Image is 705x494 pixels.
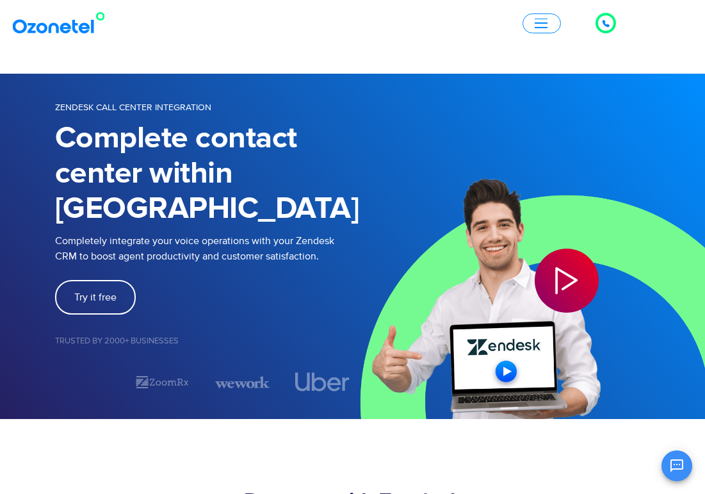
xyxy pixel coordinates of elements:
[535,249,599,313] div: Play Video
[661,450,692,481] button: Open chat
[55,280,136,315] a: Try it free
[55,121,350,227] h1: Complete contact center within [GEOGRAPHIC_DATA]
[55,233,350,264] p: Completely integrate your voice operations with your Zendesk CRM to boost agent productivity and ...
[135,371,190,393] img: zoomrx
[74,292,117,302] span: Try it free
[55,337,350,345] h5: Trusted by 2000+ Businesses
[55,374,109,390] div: 1 / 7
[135,371,190,393] div: 2 / 7
[295,372,350,391] div: 4 / 7
[295,372,350,391] img: uber
[55,371,350,393] div: Image Carousel
[55,102,211,113] span: ZENDESK CALL CENTER INTEGRATION
[215,371,270,393] img: wework
[215,371,270,393] div: 3 / 7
